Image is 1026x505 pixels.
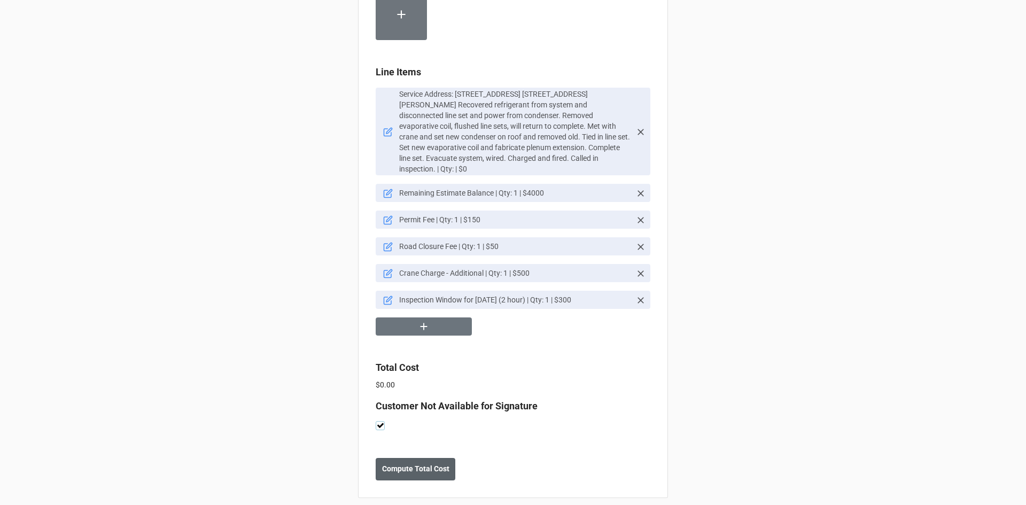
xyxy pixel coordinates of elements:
[399,294,631,305] p: Inspection Window for [DATE] (2 hour) | Qty: 1 | $300
[399,214,631,225] p: Permit Fee | Qty: 1 | $150
[376,458,455,480] button: Compute Total Cost
[399,268,631,278] p: Crane Charge - Additional | Qty: 1 | $500
[376,399,538,414] label: Customer Not Available for Signature
[399,188,631,198] p: Remaining Estimate Balance | Qty: 1 | $4000
[376,379,650,390] p: $0.00
[376,65,421,80] label: Line Items
[382,463,449,475] b: Compute Total Cost
[399,89,631,174] p: Service Address: [STREET_ADDRESS] [STREET_ADDRESS][PERSON_NAME] Recovered refrigerant from system...
[376,362,419,373] b: Total Cost
[399,241,631,252] p: Road Closure Fee | Qty: 1 | $50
